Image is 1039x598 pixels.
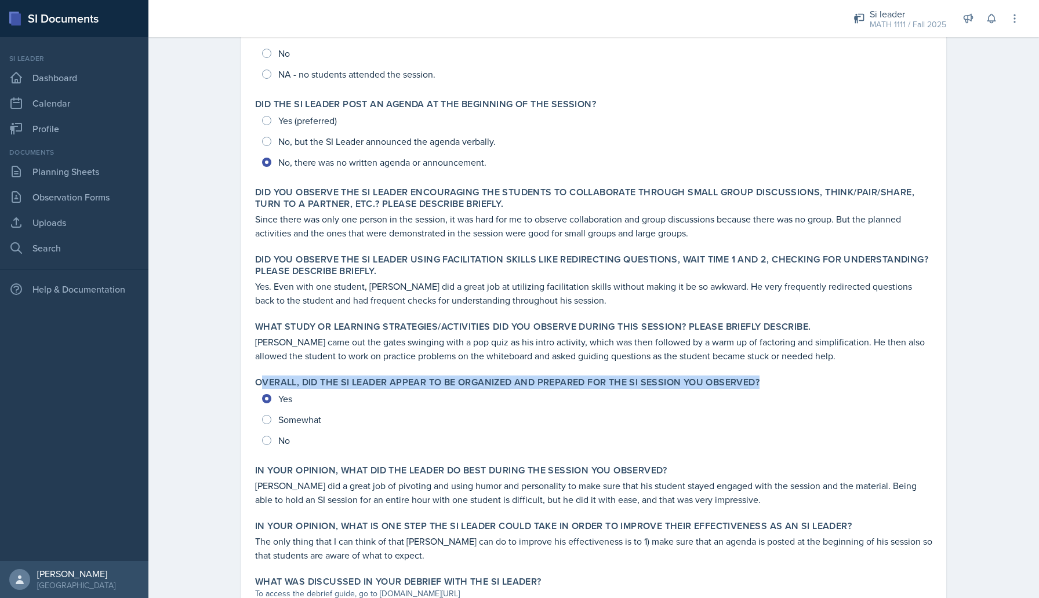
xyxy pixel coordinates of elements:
[37,568,115,579] div: [PERSON_NAME]
[255,520,852,532] label: In your opinion, what is ONE step the SI Leader could take in order to improve their effectivenes...
[255,279,932,307] p: Yes. Even with one student, [PERSON_NAME] did a great job at utilizing facilitation skills withou...
[5,117,144,140] a: Profile
[5,147,144,158] div: Documents
[37,579,115,591] div: [GEOGRAPHIC_DATA]
[255,377,760,388] label: Overall, did the SI Leader appear to be organized and prepared for the SI Session you observed?
[5,236,144,260] a: Search
[5,66,144,89] a: Dashboard
[255,534,932,562] p: The only thing that I can think of that [PERSON_NAME] can do to improve his effectiveness is to 1...
[870,19,946,31] div: MATH 1111 / Fall 2025
[870,7,946,21] div: Si leader
[5,185,144,209] a: Observation Forms
[5,160,144,183] a: Planning Sheets
[5,278,144,301] div: Help & Documentation
[255,254,932,277] label: Did you observe the SI Leader using facilitation skills like redirecting questions, wait time 1 a...
[5,92,144,115] a: Calendar
[255,576,542,588] label: What was discussed in your debrief with the SI Leader?
[255,321,811,333] label: What study or learning strategies/activities did you observe during this session? Please briefly ...
[255,99,596,110] label: Did the SI Leader post an agenda at the beginning of the session?
[5,211,144,234] a: Uploads
[255,465,667,476] label: In your opinion, what did the leader do BEST during the session you observed?
[255,335,932,363] p: [PERSON_NAME] came out the gates swinging with a pop quiz as his intro activity, which was then f...
[5,53,144,64] div: Si leader
[255,212,932,240] p: Since there was only one person in the session, it was hard for me to observe collaboration and g...
[255,479,932,506] p: [PERSON_NAME] did a great job of pivoting and using humor and personality to make sure that his s...
[255,187,932,210] label: Did you observe the SI Leader encouraging the students to collaborate through small group discuss...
